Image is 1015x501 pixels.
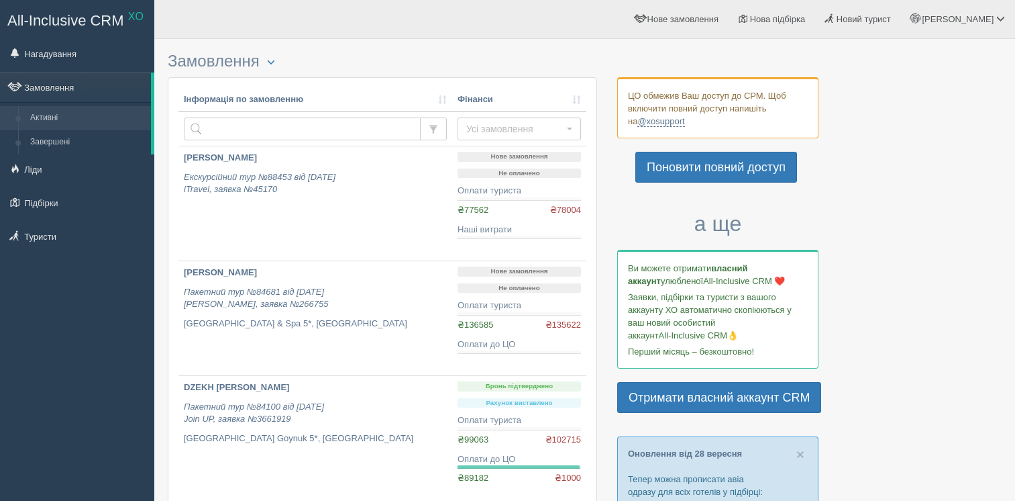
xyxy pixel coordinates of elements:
button: Close [796,447,804,461]
span: Новий турист [837,14,891,24]
input: Пошук за номером замовлення, ПІБ або паспортом туриста [184,118,421,140]
span: All-Inclusive CRM👌 [659,330,739,340]
a: Завершені [24,130,151,154]
i: Пакетний тур №84681 від [DATE] [PERSON_NAME], заявка №266755 [184,287,328,310]
span: Нова підбірка [750,14,806,24]
span: All-Inclusive CRM ❤️ [703,276,785,286]
span: ₴136585 [458,320,493,330]
span: × [796,447,804,462]
span: ₴78004 [550,204,581,217]
a: Активні [24,106,151,130]
a: Інформація по замовленню [184,93,447,106]
p: Нове замовлення [458,267,581,277]
div: Оплати туриста [458,414,581,427]
span: ₴99063 [458,435,488,445]
p: [GEOGRAPHIC_DATA] Goynuk 5*, [GEOGRAPHIC_DATA] [184,432,447,445]
p: Не оплачено [458,169,581,179]
b: DZEKH [PERSON_NAME] [184,382,289,392]
p: Ви можете отримати улюбленої [628,262,808,287]
div: Оплати туриста [458,300,581,312]
span: ₴1000 [555,472,581,485]
span: [PERSON_NAME] [922,14,994,24]
p: Перший місяць – безкоштовно! [628,345,808,358]
button: Усі замовлення [458,118,581,140]
a: Фінанси [458,93,581,106]
b: власний аккаунт [628,263,748,286]
p: Заявки, підбірки та туристи з вашого аккаунту ХО автоматично скопіюються у ваш новий особистий ак... [628,291,808,342]
p: Тепер можна прописати авіа одразу для всіх готелів у підбірці: [628,473,808,498]
p: Рахунок виставлено [458,398,581,408]
b: [PERSON_NAME] [184,152,257,163]
sup: XO [128,11,144,22]
span: ₴102715 [545,434,581,447]
i: Пакетний тур №84100 від [DATE] Join UP, заявка №3661919 [184,402,324,424]
i: Екскурсійний тур №88453 від [DATE] iTravel, заявка №45170 [184,172,335,195]
span: ₴77562 [458,205,488,215]
p: Нове замовлення [458,152,581,162]
span: ₴89182 [458,473,488,483]
div: Оплати до ЦО [458,453,581,466]
a: [PERSON_NAME] Пакетний тур №84681 від [DATE][PERSON_NAME], заявка №266755 [GEOGRAPHIC_DATA] & Spa... [178,261,452,375]
p: [GEOGRAPHIC_DATA] & Spa 5*, [GEOGRAPHIC_DATA] [184,318,447,330]
b: [PERSON_NAME] [184,267,257,277]
a: [PERSON_NAME] Екскурсійний тур №88453 від [DATE]iTravel, заявка №45170 [178,146,452,261]
span: All-Inclusive CRM [7,12,124,29]
div: Наші витрати [458,224,581,236]
div: ЦО обмежив Ваш доступ до СРМ. Щоб включити повний доступ напишіть на [617,77,818,138]
h3: а ще [617,212,818,236]
span: ₴135622 [545,319,581,332]
a: Оновлення від 28 вересня [628,449,742,459]
p: Бронь підтверджено [458,381,581,392]
a: Поновити повний доступ [635,152,797,183]
div: Оплати туриста [458,185,581,197]
a: Отримати власний аккаунт CRM [617,382,821,413]
a: @xosupport [637,116,684,127]
a: All-Inclusive CRM XO [1,1,154,38]
div: Оплати до ЦО [458,338,581,351]
span: Усі замовлення [466,122,564,136]
h3: Замовлення [168,52,597,71]
p: Не оплачено [458,283,581,293]
span: Нове замовлення [647,14,718,24]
